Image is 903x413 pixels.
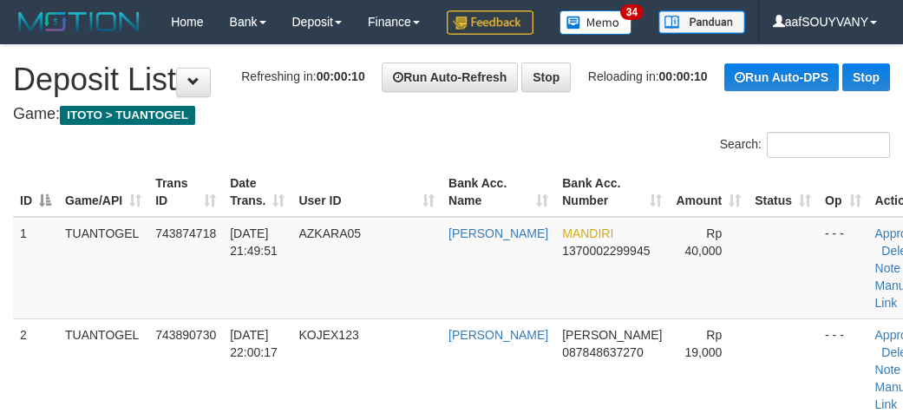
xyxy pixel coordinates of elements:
[684,226,722,258] span: Rp 40,000
[562,328,662,342] span: [PERSON_NAME]
[659,69,708,83] strong: 00:00:10
[298,328,358,342] span: KOJEX123
[818,167,867,217] th: Op: activate to sort column ascending
[241,69,364,83] span: Refreshing in:
[521,62,571,92] a: Stop
[875,363,901,377] a: Note
[448,226,548,240] a: [PERSON_NAME]
[720,132,890,158] label: Search:
[684,328,722,359] span: Rp 19,000
[448,328,548,342] a: [PERSON_NAME]
[620,4,644,20] span: 34
[155,328,216,342] span: 743890730
[58,167,148,217] th: Game/API: activate to sort column ascending
[447,10,533,35] img: Feedback.jpg
[298,226,361,240] span: AZKARA05
[562,244,650,258] span: Copy 1370002299945 to clipboard
[148,167,223,217] th: Trans ID: activate to sort column ascending
[13,9,145,35] img: MOTION_logo.png
[317,69,365,83] strong: 00:00:10
[60,106,195,125] span: ITOTO > TUANTOGEL
[13,217,58,319] td: 1
[155,226,216,240] span: 743874718
[230,328,278,359] span: [DATE] 22:00:17
[842,63,890,91] a: Stop
[562,345,643,359] span: Copy 087848637270 to clipboard
[230,226,278,258] span: [DATE] 21:49:51
[588,69,708,83] span: Reloading in:
[669,167,748,217] th: Amount: activate to sort column ascending
[559,10,632,35] img: Button%20Memo.svg
[442,167,555,217] th: Bank Acc. Name: activate to sort column ascending
[13,167,58,217] th: ID: activate to sort column descending
[13,106,890,123] h4: Game:
[223,167,291,217] th: Date Trans.: activate to sort column ascending
[658,10,745,34] img: panduan.png
[562,226,613,240] span: MANDIRI
[13,62,890,97] h1: Deposit List
[382,62,518,92] a: Run Auto-Refresh
[555,167,669,217] th: Bank Acc. Number: activate to sort column ascending
[875,261,901,275] a: Note
[818,217,867,319] td: - - -
[748,167,818,217] th: Status: activate to sort column ascending
[291,167,442,217] th: User ID: activate to sort column ascending
[58,217,148,319] td: TUANTOGEL
[724,63,839,91] a: Run Auto-DPS
[767,132,890,158] input: Search:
